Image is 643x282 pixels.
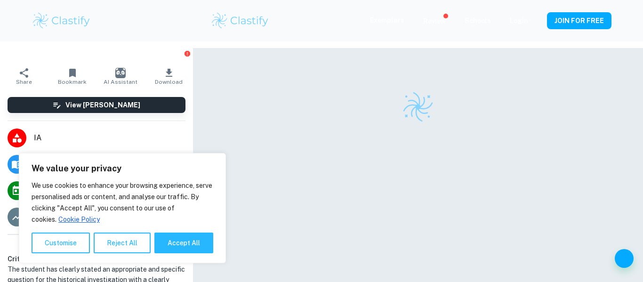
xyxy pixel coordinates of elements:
[154,233,213,253] button: Accept All
[115,68,126,78] img: AI Assistant
[370,15,404,25] p: Exemplars
[210,11,270,30] img: Clastify logo
[423,16,446,26] p: Review
[8,254,185,264] h6: Criterion A [ 3 / 6 ]:
[155,79,183,85] span: Download
[4,239,189,250] h6: Examiner's summary
[32,233,90,253] button: Customise
[184,50,191,57] button: Report issue
[32,163,213,174] p: We value your privacy
[402,90,434,123] img: Clastify logo
[34,132,185,144] span: IA
[465,17,491,24] a: Schools
[94,233,151,253] button: Reject All
[32,11,91,30] img: Clastify logo
[65,100,140,110] h6: View [PERSON_NAME]
[48,63,96,89] button: Bookmark
[58,79,87,85] span: Bookmark
[32,180,213,225] p: We use cookies to enhance your browsing experience, serve personalised ads or content, and analys...
[19,153,226,263] div: We value your privacy
[96,63,145,89] button: AI Assistant
[16,79,32,85] span: Share
[510,17,528,24] a: Login
[615,249,634,268] button: Help and Feedback
[104,79,137,85] span: AI Assistant
[145,63,193,89] button: Download
[8,97,185,113] button: View [PERSON_NAME]
[58,215,100,224] a: Cookie Policy
[547,12,611,29] button: JOIN FOR FREE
